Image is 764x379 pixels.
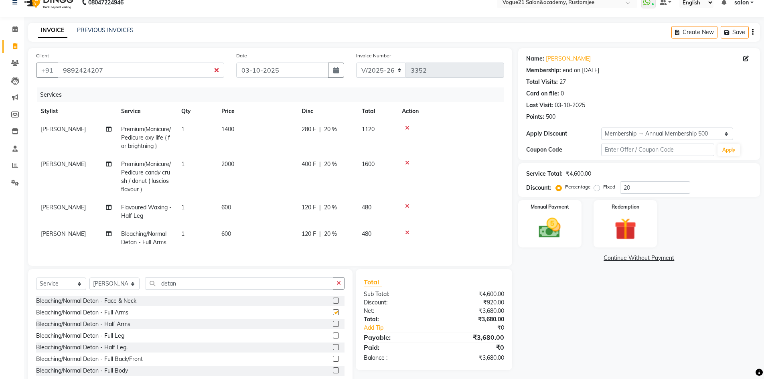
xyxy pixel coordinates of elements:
div: 500 [546,113,555,121]
span: 1 [181,204,184,211]
div: end on [DATE] [563,66,599,75]
input: Search by Name/Mobile/Email/Code [58,63,224,78]
span: Flavoured Waxing - Half Leg [121,204,172,219]
div: Bleaching/Normal Detan - Full Body [36,367,128,375]
span: 1600 [362,160,375,168]
th: Disc [297,102,357,120]
div: Sub Total: [358,290,434,298]
div: Bleaching/Normal Detan - Full Back/Front [36,355,143,363]
span: 20 % [324,125,337,134]
span: 1 [181,126,184,133]
span: [PERSON_NAME] [41,230,86,237]
div: Service Total: [526,170,563,178]
span: 480 [362,230,371,237]
div: ₹920.00 [434,298,510,307]
a: Continue Without Payment [520,254,758,262]
div: ₹4,600.00 [566,170,591,178]
div: Last Visit: [526,101,553,109]
span: [PERSON_NAME] [41,204,86,211]
a: INVOICE [38,23,67,38]
div: ₹3,680.00 [434,332,510,342]
th: Price [217,102,297,120]
span: 600 [221,230,231,237]
div: Total Visits: [526,78,558,86]
div: Payable: [358,332,434,342]
span: 480 [362,204,371,211]
a: [PERSON_NAME] [546,55,591,63]
div: ₹3,680.00 [434,307,510,315]
th: Action [397,102,504,120]
span: 1120 [362,126,375,133]
span: | [319,203,321,212]
span: [PERSON_NAME] [41,126,86,133]
div: Apply Discount [526,130,602,138]
span: [PERSON_NAME] [41,160,86,168]
div: Membership: [526,66,561,75]
span: Bleaching/Normal Detan - Full Arms [121,230,166,246]
div: Bleaching/Normal Detan - Full Leg [36,332,124,340]
div: Bleaching/Normal Detan - Half Leg. [36,343,128,352]
span: | [319,230,321,238]
div: Discount: [526,184,551,192]
label: Redemption [612,203,639,211]
span: Total [364,278,382,286]
a: Add Tip [358,324,446,332]
span: Premium(Manicure/Pedicure candy crush / donut ( luscios flavour ) [121,160,171,193]
div: Balance : [358,354,434,362]
input: Search or Scan [146,277,333,290]
img: _cash.svg [532,215,567,241]
label: Manual Payment [531,203,569,211]
div: Bleaching/Normal Detan - Half Arms [36,320,130,328]
div: ₹4,600.00 [434,290,510,298]
div: Coupon Code [526,146,602,154]
span: 1 [181,230,184,237]
label: Client [36,52,49,59]
div: Net: [358,307,434,315]
div: Total: [358,315,434,324]
div: Bleaching/Normal Detan - Face & Neck [36,297,136,305]
span: 1400 [221,126,234,133]
span: 2000 [221,160,234,168]
div: Paid: [358,343,434,352]
span: 20 % [324,230,337,238]
span: | [319,125,321,134]
button: +91 [36,63,59,78]
th: Qty [176,102,217,120]
span: 280 F [302,125,316,134]
label: Invoice Number [356,52,391,59]
input: Enter Offer / Coupon Code [601,144,714,156]
div: Services [37,87,510,102]
div: Bleaching/Normal Detan - Full Arms [36,308,128,317]
span: | [319,160,321,168]
a: PREVIOUS INVOICES [77,26,134,34]
div: 03-10-2025 [555,101,585,109]
span: 20 % [324,203,337,212]
img: _gift.svg [608,215,643,243]
span: 1 [181,160,184,168]
div: ₹0 [434,343,510,352]
div: ₹3,680.00 [434,354,510,362]
span: Premium(Manicure/Pedicure oxy life ( for brightning ) [121,126,171,150]
div: ₹0 [447,324,510,332]
button: Save [721,26,749,39]
label: Percentage [565,183,591,191]
div: Discount: [358,298,434,307]
div: Card on file: [526,89,559,98]
div: 27 [559,78,566,86]
span: 20 % [324,160,337,168]
span: 400 F [302,160,316,168]
th: Stylist [36,102,116,120]
th: Service [116,102,176,120]
label: Fixed [603,183,615,191]
div: ₹3,680.00 [434,315,510,324]
span: 120 F [302,203,316,212]
div: 0 [561,89,564,98]
button: Create New [671,26,717,39]
div: Name: [526,55,544,63]
label: Date [236,52,247,59]
span: 120 F [302,230,316,238]
div: Points: [526,113,544,121]
span: 600 [221,204,231,211]
button: Apply [717,144,740,156]
th: Total [357,102,397,120]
